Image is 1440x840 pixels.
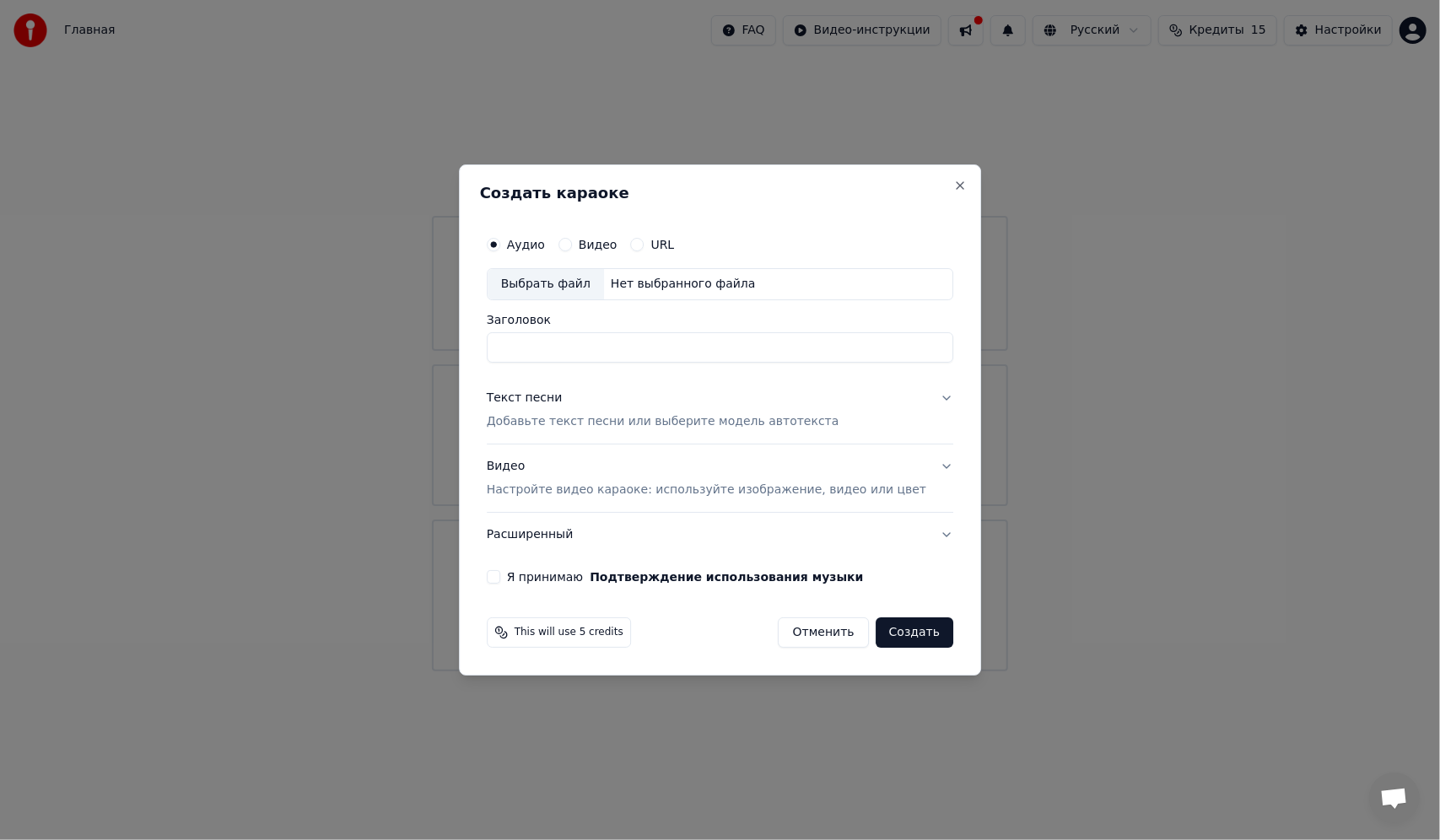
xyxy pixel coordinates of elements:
[876,617,953,648] button: Создать
[779,617,869,648] button: Отменить
[487,390,563,407] div: Текст песни
[604,276,763,293] div: Нет выбранного файла
[487,413,839,430] p: Добавьте текст песни или выберите модель автотекста
[507,571,864,583] label: Я принимаю
[515,626,623,639] span: This will use 5 credits
[487,314,953,326] label: Заголовок
[487,376,953,444] button: Текст песниДобавьте текст песни или выберите модель автотекста
[651,239,675,250] label: URL
[579,239,618,250] label: Видео
[487,513,953,557] button: Расширенный
[487,458,926,498] div: Видео
[507,239,545,250] label: Аудио
[488,269,604,299] div: Выбрать файл
[487,482,926,498] p: Настройте видео караоке: используйте изображение, видео или цвет
[487,444,953,512] button: ВидеоНастройте видео караоке: используйте изображение, видео или цвет
[480,186,960,201] h2: Создать караоке
[590,571,863,583] button: Я принимаю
